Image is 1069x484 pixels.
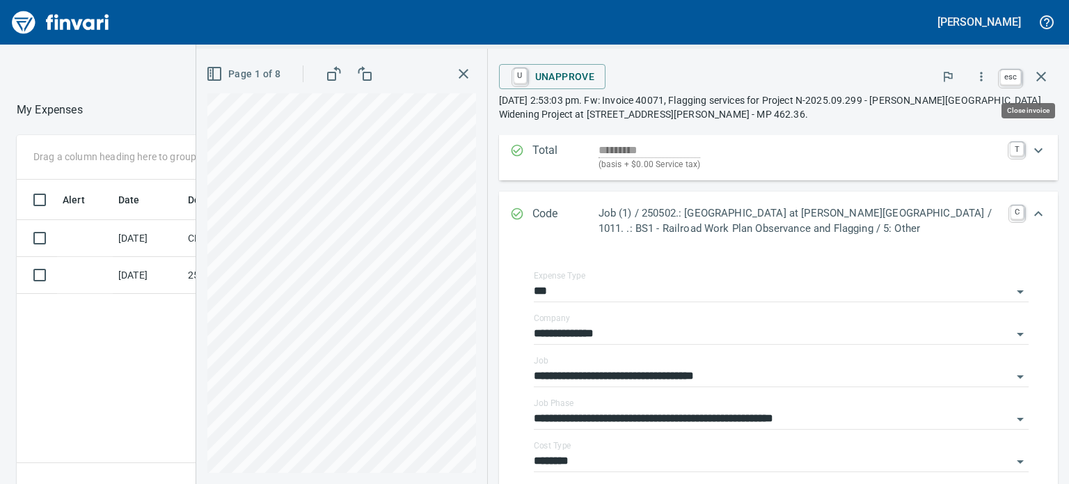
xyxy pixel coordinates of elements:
label: Job Phase [534,399,573,407]
span: Description [188,192,240,208]
button: Page 1 of 8 [203,61,286,87]
h5: [PERSON_NAME] [937,15,1021,29]
button: [PERSON_NAME] [934,11,1024,33]
label: Cost Type [534,442,571,450]
span: Page 1 of 8 [209,65,280,83]
a: C [1011,205,1024,219]
button: Open [1011,452,1030,471]
a: esc [1000,70,1021,85]
button: Open [1011,409,1030,429]
p: Total [532,142,599,172]
span: Alert [63,192,103,208]
button: Open [1011,367,1030,387]
p: My Expenses [17,102,83,118]
a: T [1010,142,1024,156]
td: [DATE] [113,257,182,294]
div: Expand [499,134,1058,180]
p: Job (1) / 250502.: [GEOGRAPHIC_DATA] at [PERSON_NAME][GEOGRAPHIC_DATA] / 1011. .: BS1 - Railroad ... [599,205,1003,237]
span: Alert [63,192,85,208]
div: Expand [499,192,1058,251]
label: Company [534,314,570,322]
td: [DATE] [113,220,182,257]
p: [DATE] 2:53:03 pm. Fw: Invoice 40071, Flagging services for Project N-2025.09.299 - [PERSON_NAME]... [499,93,1058,121]
nav: breadcrumb [17,102,83,118]
p: Code [532,205,599,237]
p: Drag a column heading here to group the table [33,150,237,164]
td: 250502 [182,257,308,294]
span: Description [188,192,258,208]
button: UUnapprove [499,64,606,89]
span: Unapprove [510,65,595,88]
td: CLAIM P694329 [182,220,308,257]
button: Open [1011,325,1030,344]
label: Expense Type [534,272,585,280]
a: U [514,68,527,84]
img: Finvari [8,6,113,39]
p: (basis + $0.00 Service tax) [599,158,1001,172]
span: Date [118,192,140,208]
span: Date [118,192,158,208]
button: Open [1011,282,1030,302]
label: Job [534,357,548,365]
